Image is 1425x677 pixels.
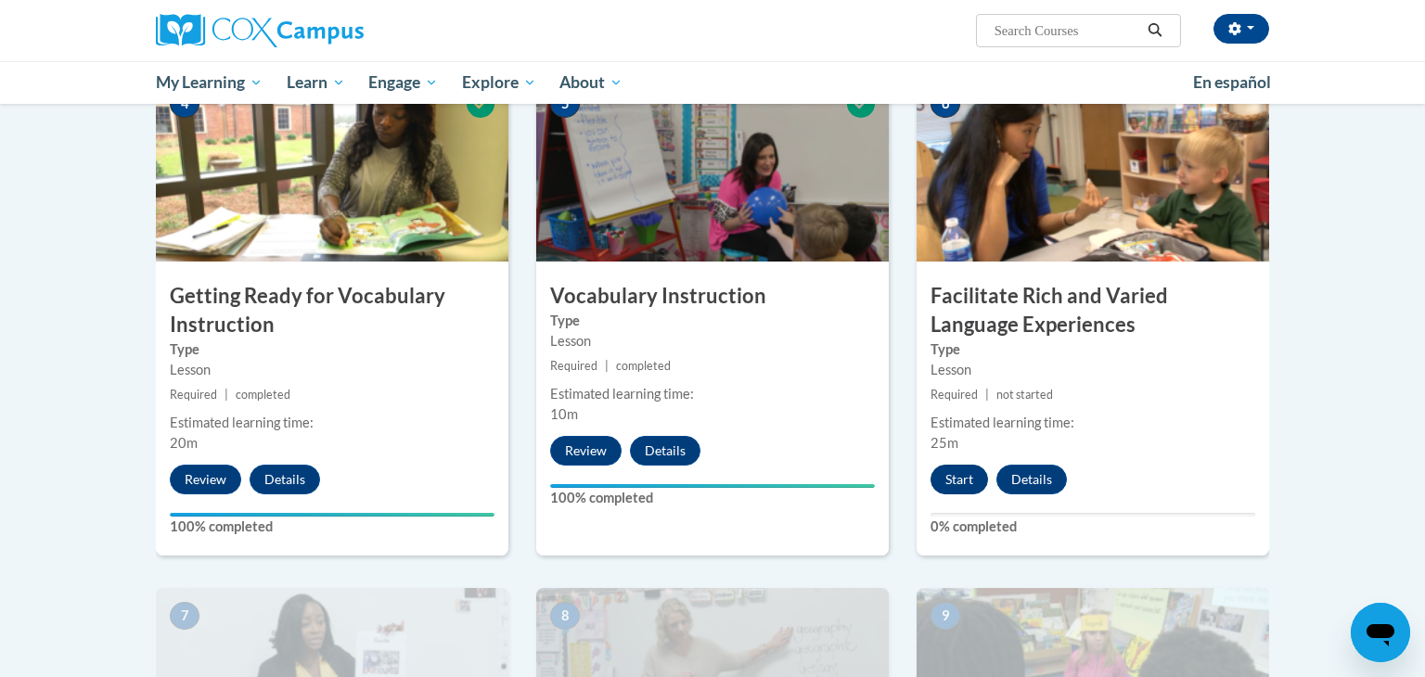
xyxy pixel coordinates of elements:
[550,406,578,422] span: 10m
[917,282,1269,339] h3: Facilitate Rich and Varied Language Experiences
[550,359,597,373] span: Required
[356,61,450,104] a: Engage
[605,359,609,373] span: |
[1213,14,1269,44] button: Account Settings
[1351,603,1410,662] iframe: Button to launch messaging window
[548,61,635,104] a: About
[536,76,889,262] img: Course Image
[985,388,989,402] span: |
[550,331,875,351] div: Lesson
[250,465,320,494] button: Details
[931,517,1255,537] label: 0% completed
[156,71,263,94] span: My Learning
[993,19,1141,42] input: Search Courses
[128,61,1297,104] div: Main menu
[170,90,199,118] span: 4
[931,90,960,118] span: 6
[550,488,875,508] label: 100% completed
[931,339,1255,360] label: Type
[931,465,988,494] button: Start
[1181,63,1283,102] a: En español
[630,436,700,466] button: Details
[550,436,622,466] button: Review
[156,282,508,339] h3: Getting Ready for Vocabulary Instruction
[156,76,508,262] img: Course Image
[170,388,217,402] span: Required
[559,71,623,94] span: About
[550,90,580,118] span: 5
[144,61,275,104] a: My Learning
[170,413,494,433] div: Estimated learning time:
[931,388,978,402] span: Required
[368,71,438,94] span: Engage
[917,76,1269,262] img: Course Image
[170,513,494,517] div: Your progress
[931,360,1255,380] div: Lesson
[996,465,1067,494] button: Details
[462,71,536,94] span: Explore
[275,61,357,104] a: Learn
[170,602,199,630] span: 7
[931,413,1255,433] div: Estimated learning time:
[996,388,1053,402] span: not started
[170,339,494,360] label: Type
[287,71,345,94] span: Learn
[170,465,241,494] button: Review
[931,435,958,451] span: 25m
[170,517,494,537] label: 100% completed
[550,311,875,331] label: Type
[536,282,889,311] h3: Vocabulary Instruction
[550,602,580,630] span: 8
[156,14,364,47] img: Cox Campus
[225,388,228,402] span: |
[1141,19,1169,42] button: Search
[450,61,548,104] a: Explore
[550,384,875,404] div: Estimated learning time:
[616,359,671,373] span: completed
[170,435,198,451] span: 20m
[170,360,494,380] div: Lesson
[1193,72,1271,92] span: En español
[156,14,508,47] a: Cox Campus
[236,388,290,402] span: completed
[550,484,875,488] div: Your progress
[931,602,960,630] span: 9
